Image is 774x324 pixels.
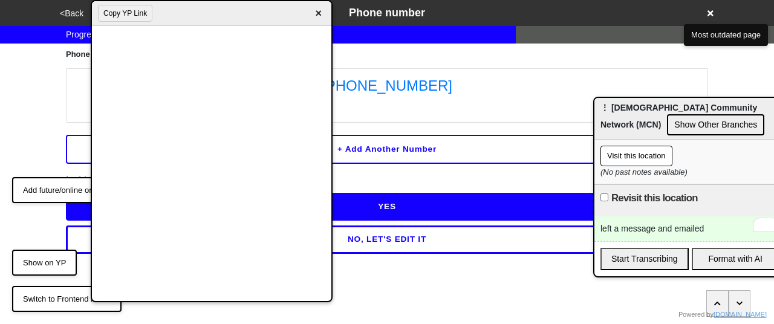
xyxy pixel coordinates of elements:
[600,248,689,270] button: Start Transcribing
[56,7,87,21] button: <Back
[98,5,152,22] button: Copy YP Link
[66,48,708,60] div: Phone Numbers
[12,250,77,276] button: Show on YP
[12,177,107,204] button: Add future/online org
[667,114,764,135] button: Show Other Branches
[600,167,688,177] i: (No past notes available)
[66,225,708,253] button: NO, LET'S EDIT IT
[714,311,767,318] a: [DOMAIN_NAME]
[349,7,425,19] span: Phone number
[600,146,672,166] button: Visit this location
[678,309,767,320] div: Powered by
[311,5,325,22] span: ×
[66,193,708,221] button: YES
[66,173,708,188] div: Is this information correct?
[66,28,151,41] span: Progress 4 / 6 completed
[66,135,708,164] button: + Add another number
[611,191,698,206] label: Revisit this location
[600,103,757,129] span: ⋮ [DEMOGRAPHIC_DATA] Community Network (MCN)
[684,24,768,46] button: Most outdated page
[12,286,122,313] button: Switch to Frontend Mode
[73,75,701,97] a: [PHONE_NUMBER]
